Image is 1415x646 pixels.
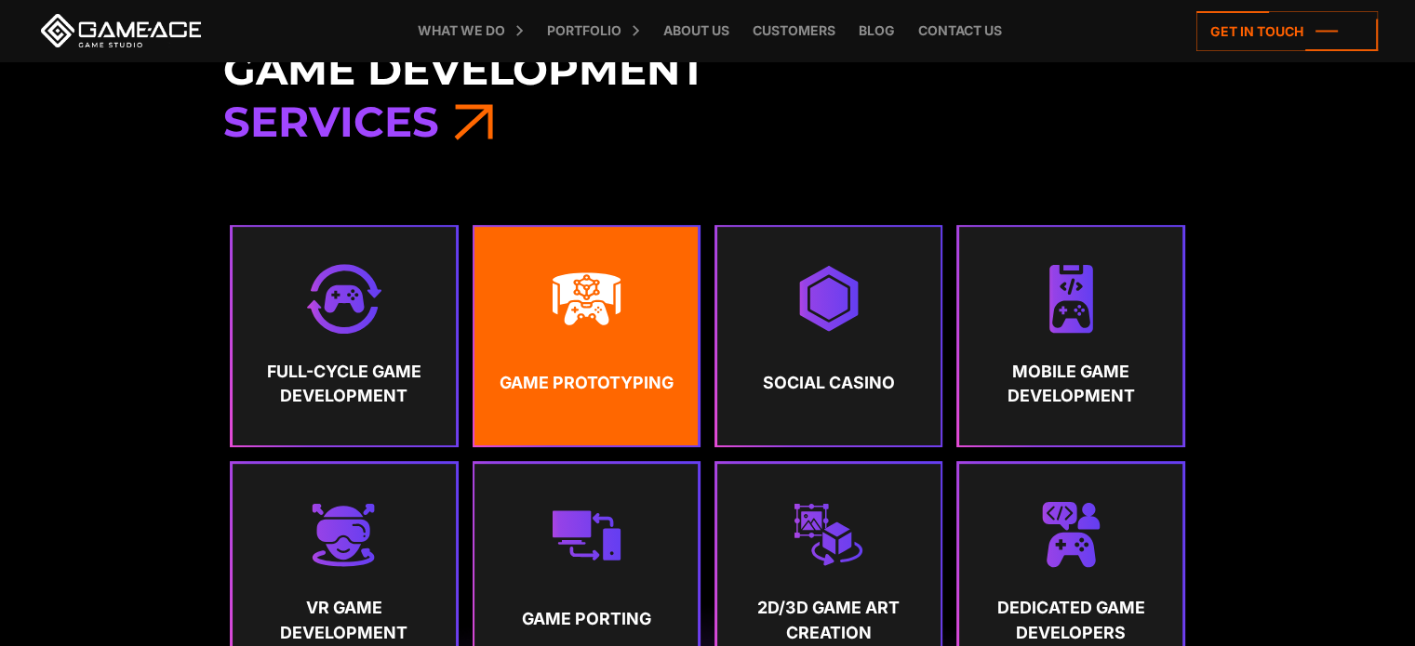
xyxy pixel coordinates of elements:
img: Mobile game development [1036,264,1106,334]
strong: Social Casino [734,360,923,406]
a: Social Casino [717,227,941,444]
strong: Mobile Game Development [977,360,1166,409]
strong: Full-Cycle Game Development [250,360,439,409]
a: Mobile Game Development [959,227,1182,444]
strong: 2D/3D Game Art Creation [734,596,923,645]
img: Game porting [552,500,621,570]
img: Dedicated game developers [1036,500,1106,570]
a: Get in touch [1196,11,1378,51]
img: Vr game development [309,500,379,570]
strong: VR Game Development [250,596,439,645]
strong: Game Prototyping [492,360,681,406]
strong: Game Porting [492,596,681,642]
h3: Game Development [223,44,1193,149]
img: Metaverse game development [552,264,621,334]
a: Full-Cycle Game Development [233,227,456,444]
img: Full cycle game development [307,264,380,334]
a: Game Prototyping [474,227,698,444]
span: Services [223,96,439,147]
img: Social casino game development [794,264,863,334]
strong: Dedicated Game Developers [977,596,1166,645]
img: 2d 3d game art creation [794,500,863,570]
